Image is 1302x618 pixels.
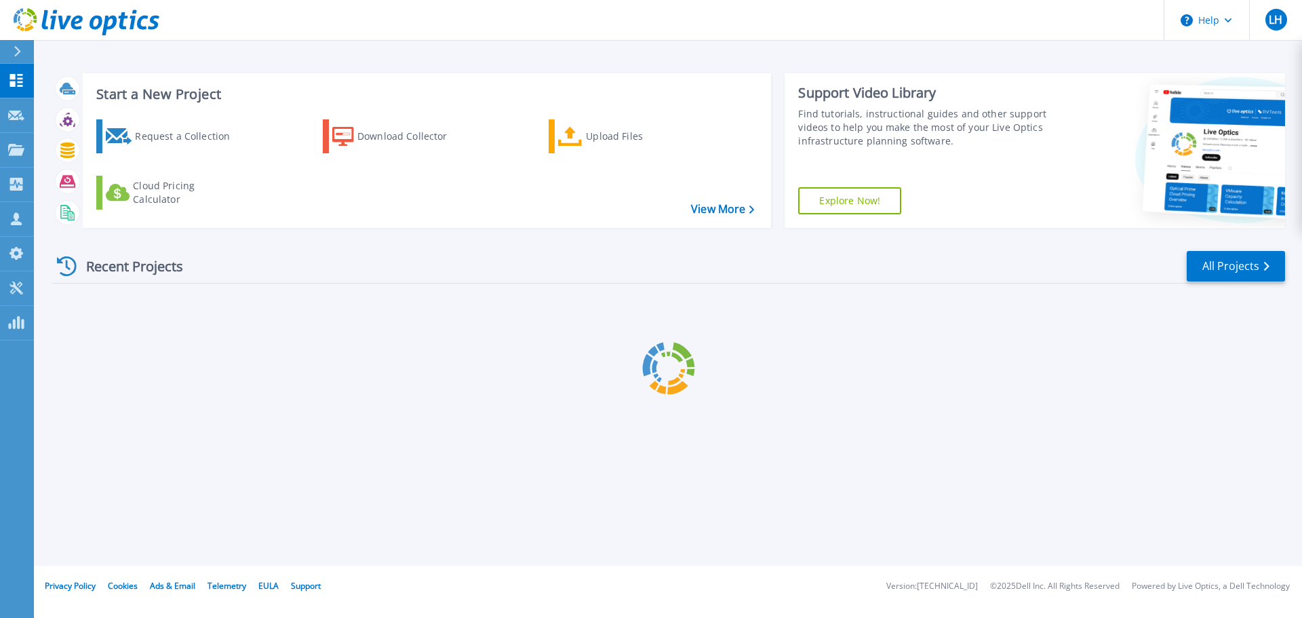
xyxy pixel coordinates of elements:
a: Privacy Policy [45,580,96,592]
a: Cookies [108,580,138,592]
a: Telemetry [208,580,246,592]
a: Download Collector [323,119,474,153]
a: Request a Collection [96,119,248,153]
li: © 2025 Dell Inc. All Rights Reserved [990,582,1120,591]
div: Find tutorials, instructional guides and other support videos to help you make the most of your L... [798,107,1053,148]
a: EULA [258,580,279,592]
div: Recent Projects [52,250,201,283]
li: Powered by Live Optics, a Dell Technology [1132,582,1290,591]
a: Support [291,580,321,592]
div: Request a Collection [135,123,243,150]
div: Support Video Library [798,84,1053,102]
a: Ads & Email [150,580,195,592]
div: Download Collector [357,123,466,150]
a: Upload Files [549,119,700,153]
a: All Projects [1187,251,1285,282]
li: Version: [TECHNICAL_ID] [886,582,978,591]
div: Cloud Pricing Calculator [133,179,241,206]
div: Upload Files [586,123,694,150]
a: Cloud Pricing Calculator [96,176,248,210]
span: LH [1269,14,1282,25]
h3: Start a New Project [96,87,754,102]
a: View More [691,203,754,216]
a: Explore Now! [798,187,901,214]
